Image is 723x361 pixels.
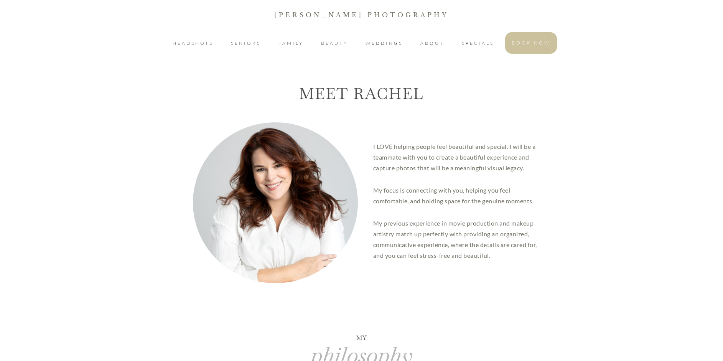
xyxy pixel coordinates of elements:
p: my [1,313,722,338]
a: BOOK NOW [512,38,550,48]
p: My previous experience in movie production and makeup artistry match up perfectly with providing ... [373,212,537,267]
a: HEADSHOTS [173,39,213,48]
p: [PERSON_NAME] Photography [0,10,723,20]
a: SPECIALS [462,39,494,48]
a: SENIORS [231,39,261,48]
a: ABOUT [420,39,444,48]
p: I LOVE helping people feel beautiful and special. I will be a teammate with you to create a beaut... [373,135,537,179]
a: BEAUTY [321,39,348,48]
a: WEDDINGS [366,39,403,48]
p: meet R achel [1,74,722,107]
img: RJP67547_EDIT_SM [193,90,358,337]
p: My focus is connecting with you, helping you feel comfortable, and holding space for the genuine ... [373,179,537,212]
a: FAMILY [278,39,303,48]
